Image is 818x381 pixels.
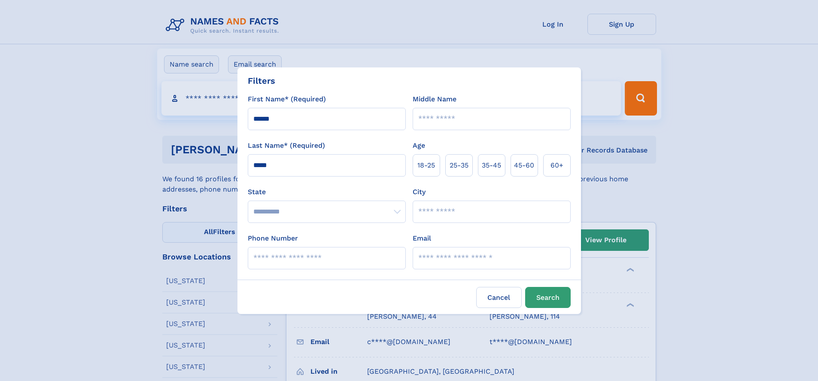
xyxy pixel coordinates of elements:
[248,74,275,87] div: Filters
[413,140,425,151] label: Age
[450,160,468,171] span: 25‑35
[482,160,501,171] span: 35‑45
[248,140,325,151] label: Last Name* (Required)
[413,187,426,197] label: City
[525,287,571,308] button: Search
[413,233,431,244] label: Email
[550,160,563,171] span: 60+
[248,233,298,244] label: Phone Number
[248,94,326,104] label: First Name* (Required)
[476,287,522,308] label: Cancel
[248,187,406,197] label: State
[417,160,435,171] span: 18‑25
[413,94,456,104] label: Middle Name
[514,160,534,171] span: 45‑60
